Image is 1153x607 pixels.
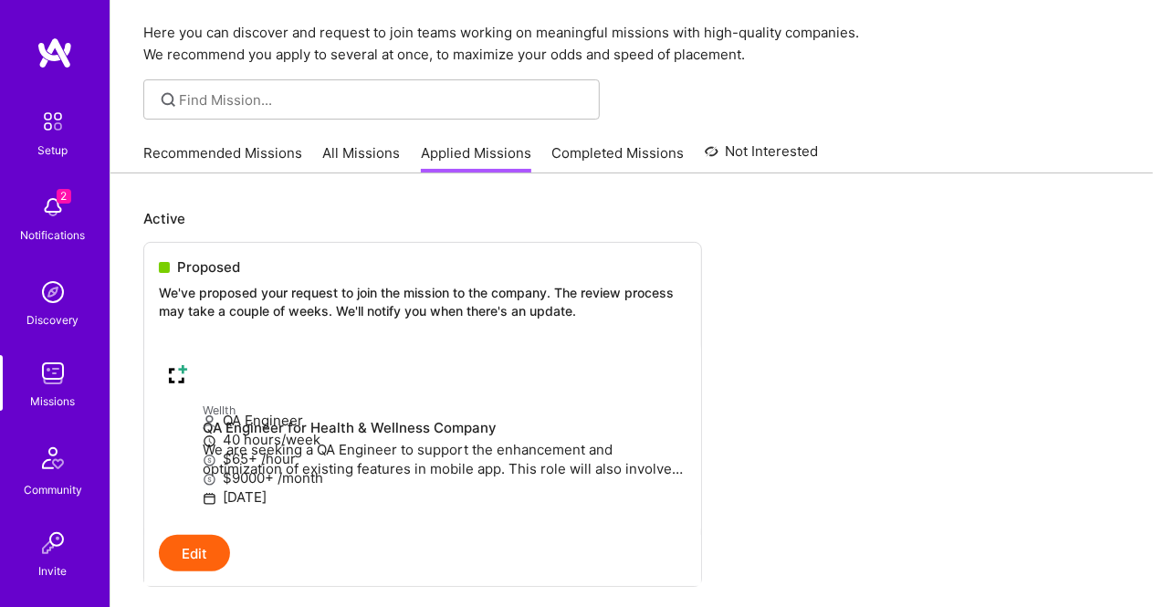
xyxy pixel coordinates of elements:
a: Wellth company logoWellthQA Engineer for Health & Wellness CompanyWe are seeking a QA Engineer to... [144,341,701,535]
span: Proposed [177,257,240,277]
input: Find Mission... [180,90,586,110]
a: All Missions [323,143,401,173]
a: Not Interested [705,141,819,173]
img: teamwork [35,355,71,392]
img: Invite [35,525,71,561]
img: setup [34,102,72,141]
p: [DATE] [203,487,687,507]
div: Setup [38,141,68,160]
div: Community [24,480,82,499]
i: icon SearchGrey [158,89,179,110]
div: Missions [31,392,76,411]
p: QA Engineer [203,411,687,430]
a: Recommended Missions [143,143,302,173]
div: Invite [39,561,68,581]
img: Wellth company logo [159,356,195,392]
div: Discovery [27,310,79,330]
i: icon Calendar [203,492,216,506]
i: icon Applicant [203,415,216,429]
img: bell [35,189,71,225]
div: Notifications [21,225,86,245]
p: Here you can discover and request to join teams working on meaningful missions with high-quality ... [143,22,1120,66]
img: Community [31,436,75,480]
i: icon MoneyGray [203,454,216,467]
i: icon MoneyGray [203,473,216,487]
a: Completed Missions [552,143,685,173]
span: 2 [57,189,71,204]
button: Edit [159,535,230,571]
p: Active [143,209,1120,228]
p: $9000+ /month [203,468,687,487]
p: $65+ /hour [203,449,687,468]
img: logo [37,37,73,69]
p: 40 hours/week [203,430,687,449]
p: We've proposed your request to join the mission to the company. The review process may take a cou... [159,284,687,319]
i: icon Clock [203,434,216,448]
img: discovery [35,274,71,310]
a: Applied Missions [421,143,531,173]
